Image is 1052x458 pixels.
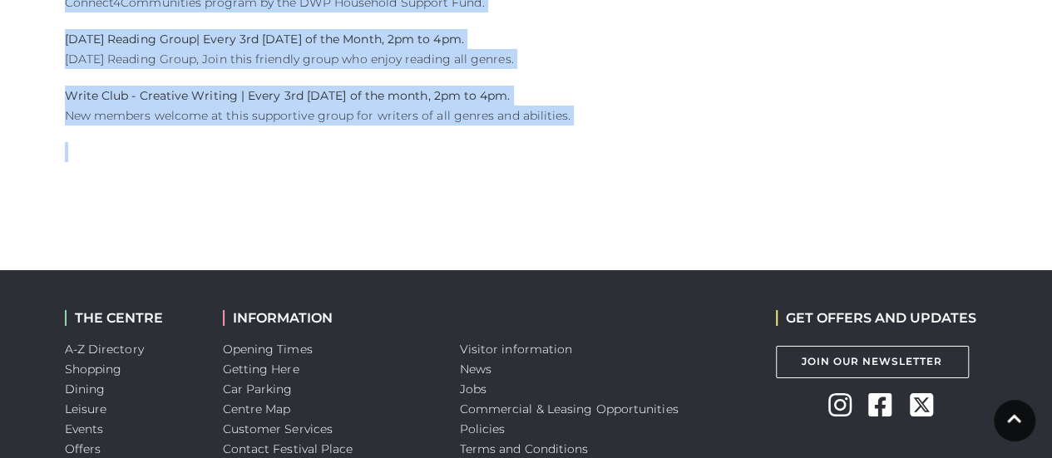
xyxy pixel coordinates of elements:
a: Getting Here [223,362,299,377]
a: Shopping [65,362,122,377]
h2: INFORMATION [223,310,435,326]
strong: | Every 3rd [DATE] of the Month, 2pm to 4pm. [196,32,464,47]
a: Commercial & Leasing Opportunities [460,401,679,416]
a: Centre Map [223,401,291,416]
a: A-Z Directory [65,342,144,357]
p: [DATE] Reading Group, Join this friendly group who enjoy reading all genres. [65,29,672,69]
a: Customer Services [223,421,333,436]
a: Dining [65,382,106,396]
a: Contact Festival Place [223,441,353,456]
h2: THE CENTRE [65,310,198,326]
a: Terms and Conditions [460,441,589,456]
a: News [460,362,491,377]
a: Jobs [460,382,486,396]
a: Car Parking [223,382,293,396]
a: Leisure [65,401,107,416]
h2: GET OFFERS AND UPDATES [776,310,976,326]
strong: Write Club - Creative Writing | Every 3rd [DATE] of the month, 2pm to 4pm. [65,88,511,103]
strong: [DATE] Reading Group [65,32,197,47]
p: New members welcome at this supportive group for writers of all genres and abilities. [65,86,672,126]
a: Join Our Newsletter [776,346,969,378]
a: Opening Times [223,342,313,357]
a: Policies [460,421,506,436]
a: Offers [65,441,101,456]
a: Visitor information [460,342,573,357]
a: Events [65,421,104,436]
